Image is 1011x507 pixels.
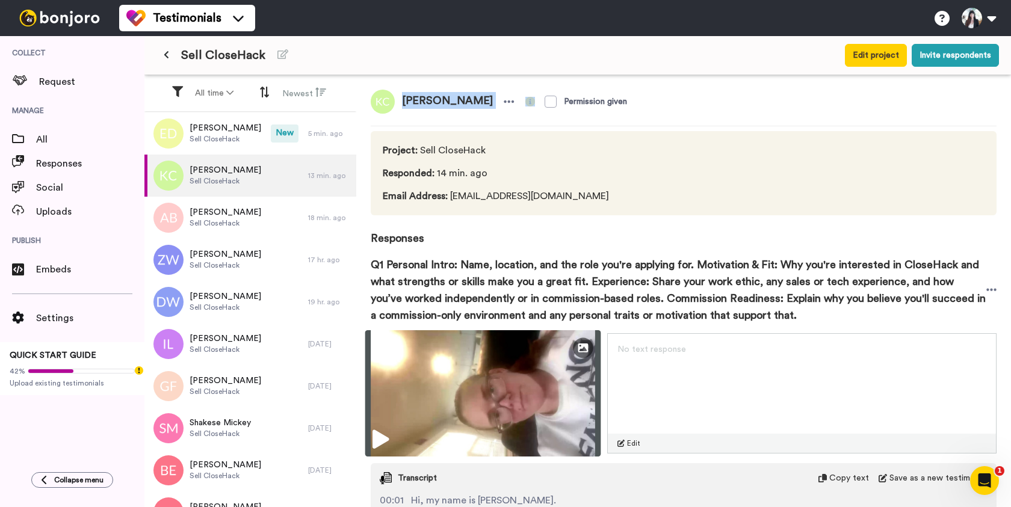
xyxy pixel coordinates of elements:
[144,155,356,197] a: [PERSON_NAME]Sell CloseHack13 min. ago
[153,287,184,317] img: dw.png
[308,255,350,265] div: 17 hr. ago
[308,129,350,138] div: 5 min. ago
[371,90,395,114] img: kc.png
[54,475,104,485] span: Collapse menu
[153,455,184,485] img: be.png
[153,203,184,233] img: ab.png
[365,330,601,456] img: ce2b4e8a-fad5-4db6-af1c-8ec3b6f5d5b9-thumbnail_full-1755097765.jpg
[10,378,135,388] span: Upload existing testimonials
[383,189,609,203] span: [EMAIL_ADDRESS][DOMAIN_NAME]
[153,413,184,443] img: sm.png
[153,371,184,401] img: gf.png
[153,329,184,359] img: il.png
[190,387,261,396] span: Sell CloseHack
[371,215,997,247] span: Responses
[10,366,25,376] span: 42%
[36,156,144,171] span: Responses
[308,339,350,349] div: [DATE]
[271,124,298,143] span: New
[153,118,184,149] img: ed.png
[829,472,869,484] span: Copy text
[144,407,356,449] a: Shakese MickeySell CloseHack[DATE]
[144,197,356,239] a: [PERSON_NAME]Sell CloseHack18 min. ago
[525,97,535,106] img: info-yellow.svg
[308,297,350,307] div: 19 hr. ago
[383,166,609,180] span: 14 min. ago
[153,161,184,191] img: kc.png
[153,245,184,275] img: zw.png
[190,206,261,218] span: [PERSON_NAME]
[188,82,241,104] button: All time
[398,472,437,484] span: Transcript
[395,90,500,114] span: [PERSON_NAME]
[144,281,356,323] a: [PERSON_NAME]Sell CloseHack19 hr. ago
[970,466,999,495] iframe: Intercom live chat
[275,82,333,105] button: Newest
[190,417,251,429] span: Shakese Mickey
[845,44,907,67] button: Edit project
[190,375,261,387] span: [PERSON_NAME]
[31,472,113,488] button: Collapse menu
[134,365,144,376] div: Tooltip anchor
[190,290,261,303] span: [PERSON_NAME]
[36,311,144,325] span: Settings
[308,171,350,180] div: 13 min. ago
[190,176,261,186] span: Sell CloseHack
[190,345,261,354] span: Sell CloseHack
[190,333,261,345] span: [PERSON_NAME]
[308,213,350,223] div: 18 min. ago
[190,122,261,134] span: [PERSON_NAME]
[144,449,356,491] a: [PERSON_NAME]Sell CloseHack[DATE]
[564,96,627,108] div: Permission given
[383,143,609,158] span: Sell CloseHack
[383,191,448,201] span: Email Address :
[153,10,221,26] span: Testimonials
[889,472,988,484] span: Save as a new testimonial
[144,239,356,281] a: [PERSON_NAME]Sell CloseHack17 hr. ago
[10,351,96,360] span: QUICK START GUIDE
[36,204,144,219] span: Uploads
[36,180,144,195] span: Social
[14,10,105,26] img: bj-logo-header-white.svg
[190,471,261,481] span: Sell CloseHack
[380,472,392,484] img: transcript.svg
[39,75,144,89] span: Request
[144,112,356,155] a: [PERSON_NAME]Sell CloseHackNew5 min. ago
[190,260,261,270] span: Sell CloseHack
[36,262,144,277] span: Embeds
[190,303,261,312] span: Sell CloseHack
[308,423,350,433] div: [DATE]
[36,132,144,147] span: All
[190,459,261,471] span: [PERSON_NAME]
[308,381,350,391] div: [DATE]
[190,134,261,144] span: Sell CloseHack
[371,256,986,324] span: Q1 Personal Intro: Name, location, and the role you're applying for. Motivation & Fit: Why you're...
[383,168,434,178] span: Responded :
[617,345,686,354] span: No text response
[126,8,146,28] img: tm-color.svg
[383,146,418,155] span: Project :
[181,47,265,64] span: Sell CloseHack
[190,218,261,228] span: Sell CloseHack
[308,466,350,475] div: [DATE]
[144,323,356,365] a: [PERSON_NAME]Sell CloseHack[DATE]
[144,365,356,407] a: [PERSON_NAME]Sell CloseHack[DATE]
[995,466,1004,476] span: 1
[190,248,261,260] span: [PERSON_NAME]
[190,164,261,176] span: [PERSON_NAME]
[912,44,999,67] button: Invite respondents
[190,429,251,438] span: Sell CloseHack
[627,438,640,448] span: Edit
